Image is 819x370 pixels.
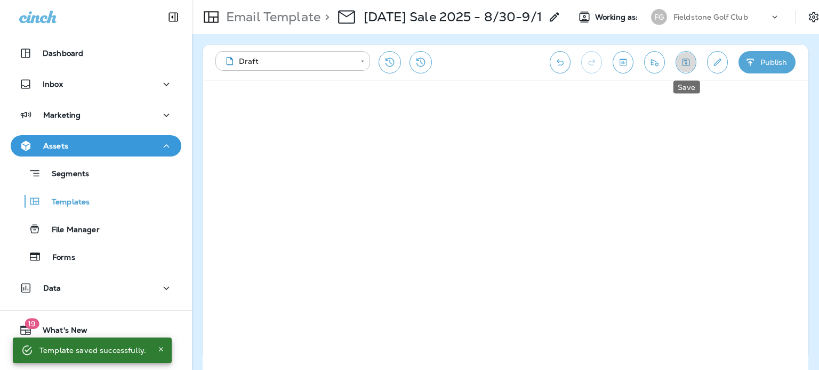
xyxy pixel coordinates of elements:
button: Assets [11,135,181,157]
p: Templates [41,198,90,208]
span: Working as: [595,13,640,22]
div: Save [673,81,700,94]
button: Inbox [11,73,181,95]
button: Edit details [707,51,728,73]
p: [DATE] Sale 2025 - 8/30-9/1 [364,9,542,25]
p: Marketing [43,111,81,119]
button: View Changelog [409,51,432,73]
button: Marketing [11,104,181,126]
button: File Manager [11,218,181,240]
button: Send test email [644,51,665,73]
p: Forms [42,253,75,263]
div: Draft [223,56,353,67]
div: Labor Day Sale 2025 - 8/30-9/1 [364,9,542,25]
button: Collapse Sidebar [158,6,188,28]
button: Forms [11,245,181,268]
span: 19 [25,318,39,329]
button: Segments [11,162,181,185]
p: Email Template [222,9,320,25]
button: Close [155,343,167,356]
p: Data [43,284,61,292]
button: Restore from previous version [379,51,401,73]
button: Publish [738,51,796,73]
button: Support [11,345,181,366]
p: Assets [43,142,68,150]
p: File Manager [41,225,100,235]
p: Fieldstone Golf Club [673,13,748,21]
div: FG [651,9,667,25]
button: Dashboard [11,43,181,64]
p: > [320,9,330,25]
button: Undo [550,51,571,73]
span: What's New [32,326,87,339]
p: Segments [41,169,89,180]
div: Template saved successfully. [39,341,146,360]
p: Dashboard [43,49,83,57]
button: Save [676,51,696,73]
button: Templates [11,190,181,212]
button: 19What's New [11,319,181,341]
button: Toggle preview [613,51,633,73]
p: Inbox [43,80,63,88]
button: Data [11,277,181,299]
